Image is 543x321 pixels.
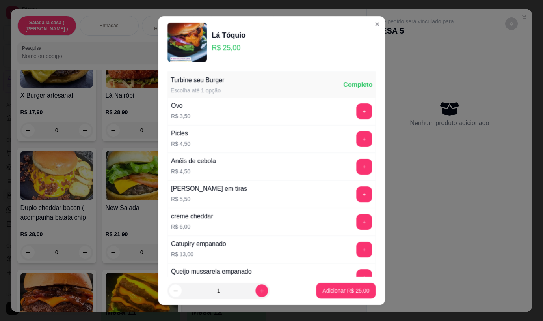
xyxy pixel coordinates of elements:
[322,287,369,295] p: Adicionar R$ 25,00
[171,223,213,231] p: R$ 6,00
[356,103,372,119] button: add
[171,112,190,120] p: R$ 3,50
[343,80,372,90] div: Completo
[171,195,247,203] p: R$ 5,50
[356,242,372,257] button: add
[212,42,245,53] p: R$ 25,00
[171,156,216,166] div: Anéis de cebola
[212,30,245,41] div: Lá Tóquio
[171,167,216,175] p: R$ 4,50
[171,101,190,111] div: Ovo
[371,18,383,30] button: Close
[171,212,213,221] div: creme cheddar
[356,131,372,147] button: add
[171,86,224,94] div: Escolha até 1 opção
[356,214,372,230] button: add
[167,23,207,62] img: product-image
[169,284,182,297] button: decrease-product-quantity
[316,283,376,298] button: Adicionar R$ 25,00
[171,129,190,138] div: Picles
[171,184,247,193] div: [PERSON_NAME] em tiras
[356,159,372,175] button: add
[356,186,372,202] button: add
[356,269,372,285] button: add
[171,250,226,258] p: R$ 13,00
[171,140,190,148] p: R$ 4,50
[171,267,252,276] div: Queijo mussarela empanado
[171,75,224,85] div: Turbine seu Burger
[171,239,226,249] div: Catupiry empanado
[255,284,268,297] button: increase-product-quantity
